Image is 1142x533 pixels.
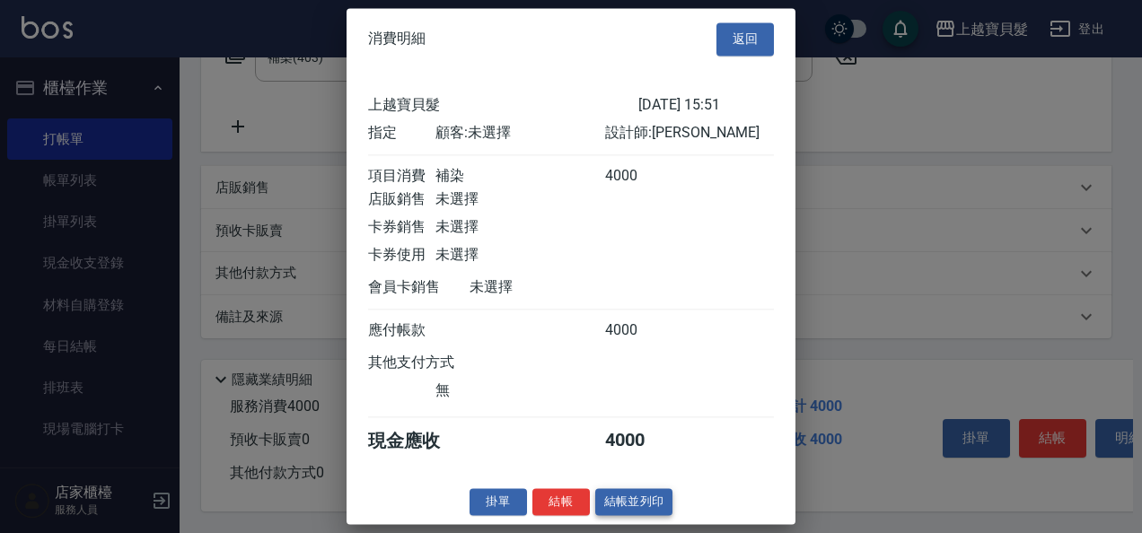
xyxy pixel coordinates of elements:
div: 無 [435,381,604,400]
div: 未選擇 [435,246,604,265]
div: 店販銷售 [368,190,435,209]
div: 未選擇 [435,190,604,209]
div: 卡券使用 [368,246,435,265]
div: 補染 [435,167,604,186]
div: 現金應收 [368,429,470,453]
button: 結帳 [532,488,590,516]
div: 指定 [368,124,435,143]
div: 4000 [605,167,672,186]
div: 設計師: [PERSON_NAME] [605,124,774,143]
div: 4000 [605,321,672,340]
div: 未選擇 [470,278,638,297]
div: 應付帳款 [368,321,435,340]
div: 其他支付方式 [368,354,504,372]
div: 未選擇 [435,218,604,237]
div: 卡券銷售 [368,218,435,237]
span: 消費明細 [368,31,426,48]
button: 結帳並列印 [595,488,673,516]
button: 返回 [716,22,774,56]
div: 會員卡銷售 [368,278,470,297]
div: 顧客: 未選擇 [435,124,604,143]
button: 掛單 [470,488,527,516]
div: 4000 [605,429,672,453]
div: 上越寶貝髮 [368,96,638,115]
div: [DATE] 15:51 [638,96,774,115]
div: 項目消費 [368,167,435,186]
